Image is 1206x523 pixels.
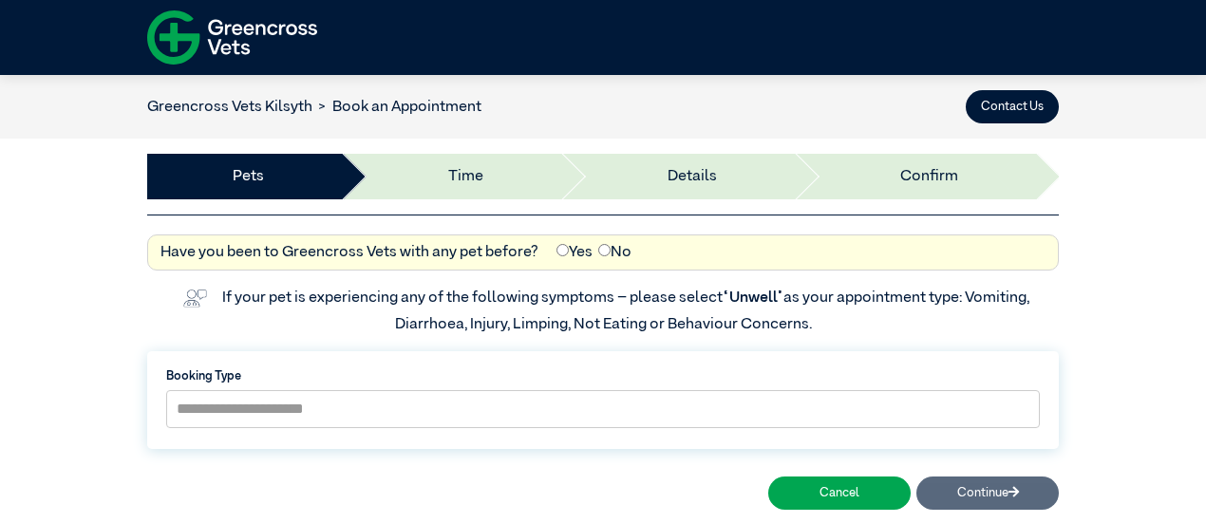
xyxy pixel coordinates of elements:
[768,476,911,510] button: Cancel
[723,290,783,306] span: “Unwell”
[556,244,569,256] input: Yes
[598,241,631,264] label: No
[177,283,213,313] img: vet
[166,367,1040,385] label: Booking Type
[233,165,264,188] a: Pets
[147,100,312,115] a: Greencross Vets Kilsyth
[966,90,1059,123] button: Contact Us
[556,241,593,264] label: Yes
[222,290,1032,332] label: If your pet is experiencing any of the following symptoms – please select as your appointment typ...
[598,244,611,256] input: No
[160,241,538,264] label: Have you been to Greencross Vets with any pet before?
[312,96,481,119] li: Book an Appointment
[147,96,481,119] nav: breadcrumb
[147,5,317,70] img: f-logo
